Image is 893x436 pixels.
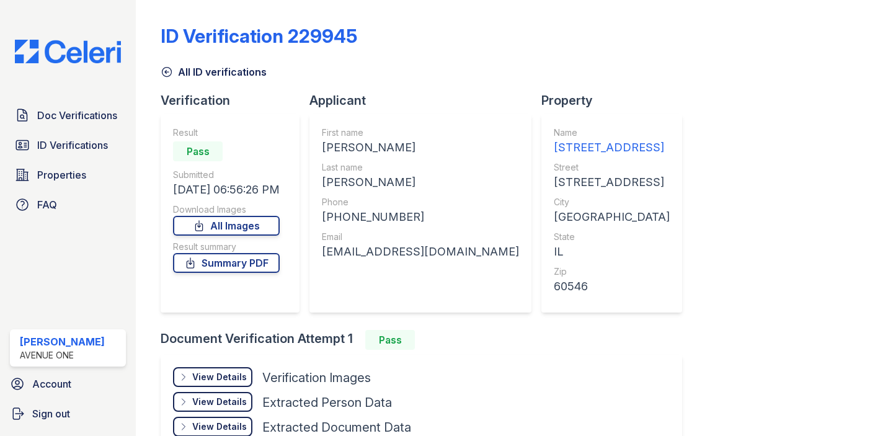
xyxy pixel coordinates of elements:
[161,92,309,109] div: Verification
[309,92,541,109] div: Applicant
[554,174,670,191] div: [STREET_ADDRESS]
[554,196,670,208] div: City
[37,197,57,212] span: FAQ
[192,420,247,433] div: View Details
[20,334,105,349] div: [PERSON_NAME]
[173,127,280,139] div: Result
[10,192,126,217] a: FAQ
[554,243,670,260] div: IL
[32,376,71,391] span: Account
[322,161,519,174] div: Last name
[173,169,280,181] div: Submitted
[554,161,670,174] div: Street
[10,133,126,158] a: ID Verifications
[173,253,280,273] a: Summary PDF
[173,181,280,198] div: [DATE] 06:56:26 PM
[322,196,519,208] div: Phone
[322,174,519,191] div: [PERSON_NAME]
[322,127,519,139] div: First name
[10,103,126,128] a: Doc Verifications
[173,216,280,236] a: All Images
[5,401,131,426] a: Sign out
[161,65,267,79] a: All ID verifications
[365,330,415,350] div: Pass
[192,396,247,408] div: View Details
[262,369,371,386] div: Verification Images
[554,231,670,243] div: State
[5,371,131,396] a: Account
[192,371,247,383] div: View Details
[554,127,670,139] div: Name
[554,208,670,226] div: [GEOGRAPHIC_DATA]
[37,167,86,182] span: Properties
[322,208,519,226] div: [PHONE_NUMBER]
[161,25,357,47] div: ID Verification 229945
[37,108,117,123] span: Doc Verifications
[554,278,670,295] div: 60546
[322,231,519,243] div: Email
[161,330,692,350] div: Document Verification Attempt 1
[554,139,670,156] div: [STREET_ADDRESS]
[541,92,692,109] div: Property
[37,138,108,153] span: ID Verifications
[32,406,70,421] span: Sign out
[173,141,223,161] div: Pass
[173,203,280,216] div: Download Images
[322,243,519,260] div: [EMAIL_ADDRESS][DOMAIN_NAME]
[10,162,126,187] a: Properties
[554,265,670,278] div: Zip
[322,139,519,156] div: [PERSON_NAME]
[554,127,670,156] a: Name [STREET_ADDRESS]
[262,394,392,411] div: Extracted Person Data
[20,349,105,362] div: Avenue One
[262,419,411,436] div: Extracted Document Data
[5,40,131,63] img: CE_Logo_Blue-a8612792a0a2168367f1c8372b55b34899dd931a85d93a1a3d3e32e68fde9ad4.png
[173,241,280,253] div: Result summary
